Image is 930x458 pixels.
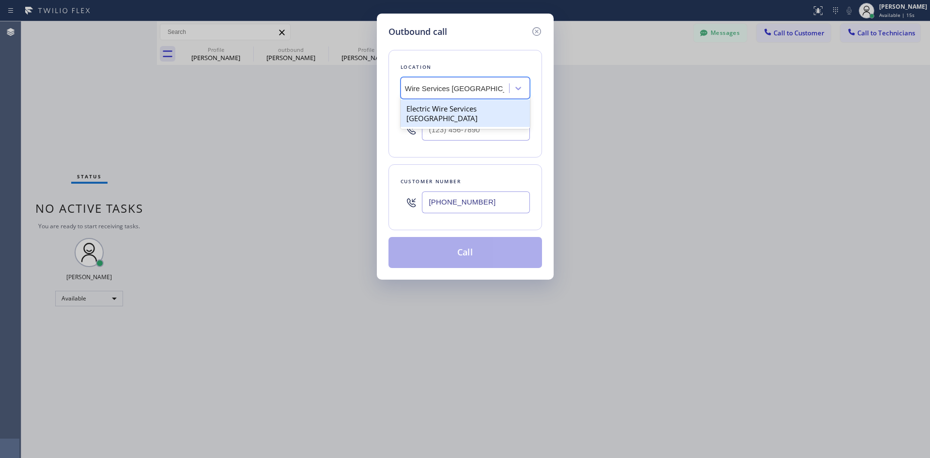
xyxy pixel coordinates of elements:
[401,176,530,187] div: Customer number
[401,100,530,127] div: Electric Wire Services [GEOGRAPHIC_DATA]
[422,119,530,141] input: (123) 456-7890
[388,237,542,268] button: Call
[422,191,530,213] input: (123) 456-7890
[401,62,530,72] div: Location
[388,25,447,38] h5: Outbound call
